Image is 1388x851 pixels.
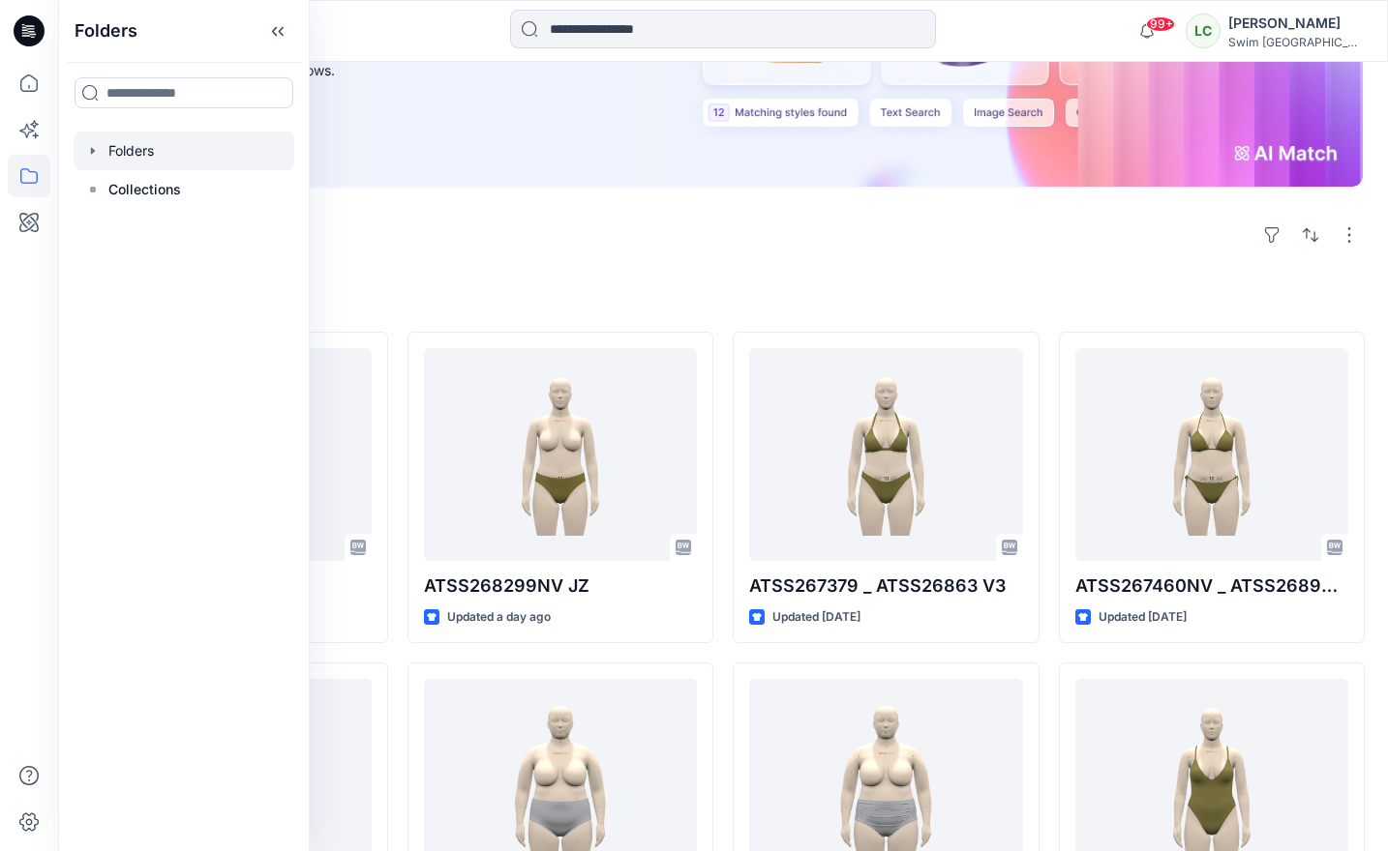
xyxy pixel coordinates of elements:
p: ATSS267379 _ ATSS26863 V3 [749,572,1023,600]
div: [PERSON_NAME] [1228,12,1364,35]
div: LC [1186,14,1221,48]
p: ATSS268299NV JZ [424,572,698,600]
span: 99+ [1146,16,1175,32]
h4: Styles [81,289,1365,312]
div: Swim [GEOGRAPHIC_DATA] [1228,35,1364,49]
p: Updated [DATE] [772,607,860,628]
p: Collections [108,178,181,201]
p: Updated a day ago [447,607,551,628]
a: ATSS268299NV JZ [424,348,698,561]
a: ATSS267460NV _ ATSS26898-B [1075,348,1349,561]
p: ATSS267460NV _ ATSS26898-B [1075,572,1349,600]
p: Updated [DATE] [1099,607,1187,628]
a: ATSS267379 _ ATSS26863 V3 [749,348,1023,561]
